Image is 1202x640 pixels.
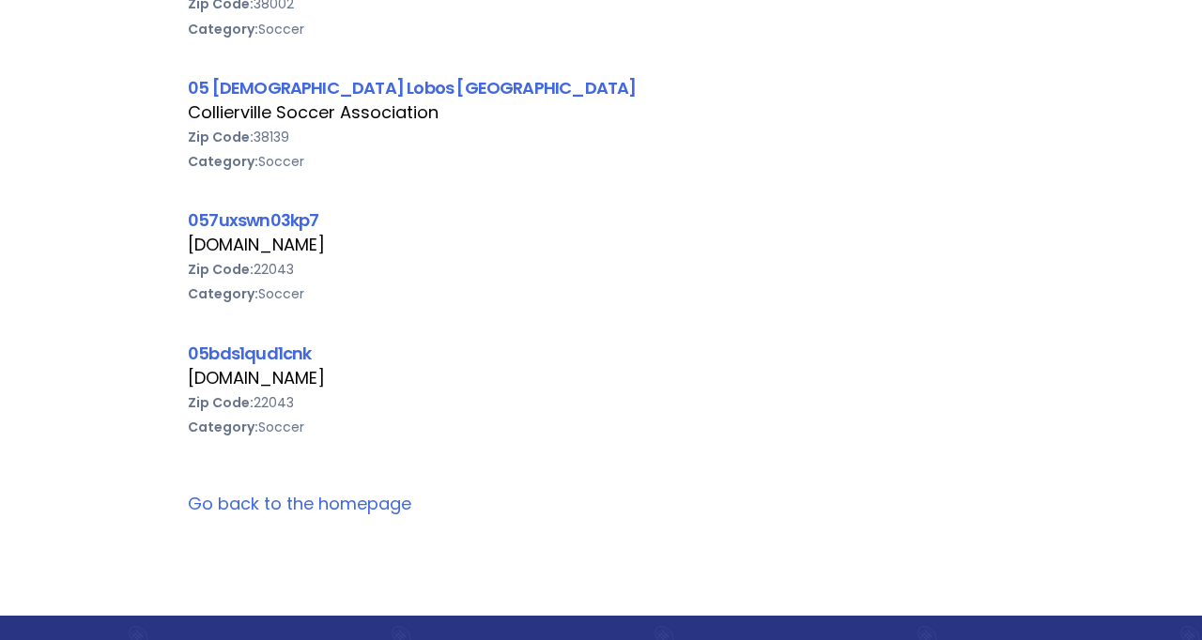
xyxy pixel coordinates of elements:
b: Zip Code: [188,260,254,279]
div: 38139 [188,125,1014,149]
a: Go back to the homepage [188,492,411,515]
a: 05bds1qud1cnk [188,342,311,365]
b: Zip Code: [188,393,254,412]
b: Category: [188,418,258,436]
div: 22043 [188,257,1014,282]
b: Category: [188,284,258,303]
div: 05bds1qud1cnk [188,341,1014,366]
div: Soccer [188,415,1014,439]
div: 057uxswn03kp7 [188,207,1014,233]
div: Soccer [188,17,1014,41]
div: Soccer [188,282,1014,306]
div: [DOMAIN_NAME] [188,366,1014,390]
b: Zip Code: [188,128,254,146]
a: 057uxswn03kp7 [188,208,318,232]
b: Category: [188,152,258,171]
div: Soccer [188,149,1014,174]
div: 22043 [188,390,1014,415]
div: Collierville Soccer Association [188,100,1014,125]
div: [DOMAIN_NAME] [188,233,1014,257]
div: 05 [DEMOGRAPHIC_DATA] Lobos [GEOGRAPHIC_DATA] [188,75,1014,100]
a: 05 [DEMOGRAPHIC_DATA] Lobos [GEOGRAPHIC_DATA] [188,76,637,99]
b: Category: [188,20,258,38]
